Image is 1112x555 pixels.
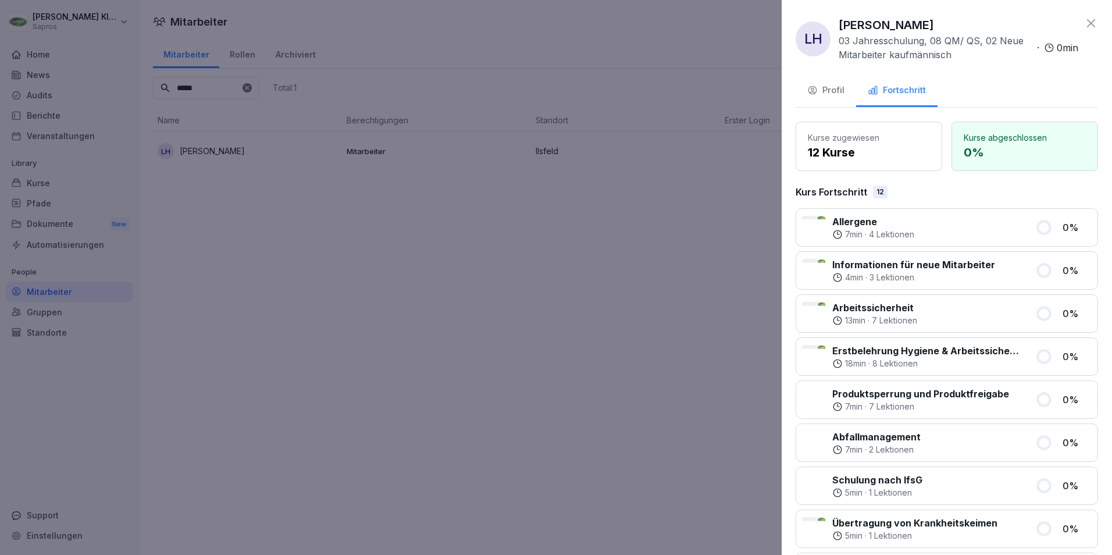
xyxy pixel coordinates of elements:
p: Abfallmanagement [832,430,921,444]
p: 2 Lektionen [869,444,914,456]
p: 0 min [1057,41,1078,55]
div: · [839,34,1078,62]
p: Übertragung von Krankheitskeimen [832,516,997,530]
div: LH [796,22,831,56]
p: 4 min [845,272,863,283]
p: 03 Jahresschulung, 08 QM/ QS, 02 Neue Mitarbeiter kaufmännisch [839,34,1032,62]
p: 0 % [1063,436,1092,450]
p: Erstbelehrung Hygiene & Arbeitssicherheit [832,344,1021,358]
div: · [832,229,914,240]
p: 7 Lektionen [869,401,914,412]
button: Profil [796,76,856,107]
p: 0 % [1063,307,1092,321]
p: 12 Kurse [808,144,930,161]
p: 0 % [964,144,1086,161]
p: 1 Lektionen [869,530,912,542]
p: 5 min [845,530,862,542]
p: 5 min [845,487,862,499]
div: · [832,487,922,499]
p: 0 % [1063,264,1092,277]
p: Kurse zugewiesen [808,131,930,144]
p: 7 Lektionen [872,315,917,326]
p: 13 min [845,315,865,326]
p: 7 min [845,229,862,240]
div: · [832,315,917,326]
p: 0 % [1063,522,1092,536]
p: Kurse abgeschlossen [964,131,1086,144]
div: · [832,444,921,456]
p: 4 Lektionen [869,229,914,240]
div: · [832,358,1021,369]
p: 7 min [845,444,862,456]
p: 18 min [845,358,866,369]
div: · [832,401,1009,412]
p: 0 % [1063,393,1092,407]
button: Fortschritt [856,76,938,107]
p: Arbeitssicherheit [832,301,917,315]
p: 0 % [1063,350,1092,364]
p: 3 Lektionen [869,272,914,283]
p: Schulung nach IfsG [832,473,922,487]
p: Informationen für neue Mitarbeiter [832,258,995,272]
p: [PERSON_NAME] [839,16,934,34]
p: 1 Lektionen [869,487,912,499]
p: Kurs Fortschritt [796,185,867,199]
div: 12 [873,186,888,198]
p: 7 min [845,401,862,412]
p: 8 Lektionen [872,358,918,369]
p: Produktsperrung und Produktfreigabe [832,387,1009,401]
div: Profil [807,84,844,97]
p: 0 % [1063,220,1092,234]
p: 0 % [1063,479,1092,493]
div: Fortschritt [868,84,926,97]
div: · [832,530,997,542]
div: · [832,272,995,283]
p: Allergene [832,215,914,229]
